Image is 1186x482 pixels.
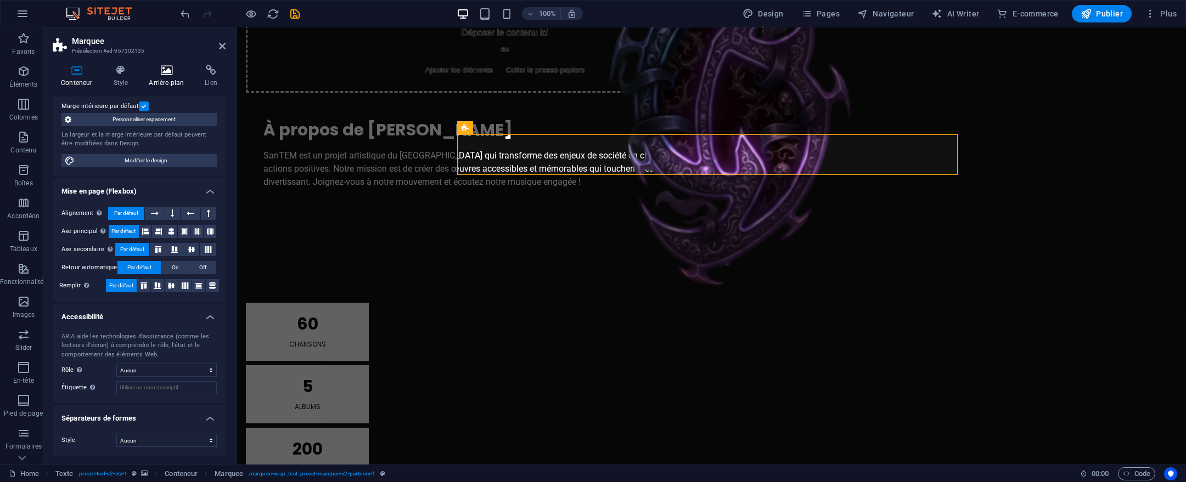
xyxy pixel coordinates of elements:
button: 100% [522,7,561,20]
span: Navigateur [857,8,914,19]
button: AI Writer [927,5,983,22]
h6: Durée de la session [1080,467,1109,480]
span: Pages [801,8,840,19]
p: Pied de page [4,409,43,418]
button: Par défaut [106,279,137,292]
div: La largeur et la marge intérieure par défaut peuvent être modifiées dans Design. [61,131,217,149]
span: Cliquez pour sélectionner. Double-cliquez pour modifier. [215,467,243,480]
span: Rôle [61,364,85,377]
span: Cliquez pour sélectionner. Double-cliquez pour modifier. [55,467,73,480]
button: Pages [797,5,844,22]
span: Plus [1145,8,1177,19]
span: . preset-text-v2-cta-1 [77,467,127,480]
span: Publier [1081,8,1123,19]
h4: Lien [196,65,226,88]
span: Code [1123,467,1150,480]
i: Cet élément est une présélection personnalisable. [132,470,137,477]
p: Favoris [12,47,35,56]
h4: Arrière-plan [140,65,196,88]
i: Annuler : Modifier le lien (Ctrl+Z) [179,8,192,20]
h2: Marquee [72,36,226,46]
span: Cliquez pour sélectionner. Double-cliquez pour modifier. [165,467,198,480]
label: Marge intérieure par défaut [61,100,139,113]
button: Code [1118,467,1155,480]
span: Design [743,8,784,19]
span: Personnaliser espacement [75,113,213,126]
span: Modifier le design [78,154,213,167]
label: Alignement [61,207,108,220]
p: Images [13,310,35,319]
span: Par défaut [111,225,136,238]
p: Boîtes [14,179,33,188]
span: Par défaut [114,207,138,220]
button: Modifier le design [61,154,217,167]
button: Par défaut [115,243,149,256]
h4: Mise en page (Flexbox) [53,178,226,198]
p: Slider [15,343,32,352]
label: Axe secondaire [61,243,115,256]
h3: Présélection #ed-967302135 [72,46,204,56]
span: : [1099,469,1101,478]
button: E-commerce [992,5,1063,22]
button: Design [738,5,788,22]
label: Remplir [59,279,106,292]
button: undo [178,7,192,20]
span: 00 00 [1092,467,1109,480]
button: Personnaliser espacement [61,113,217,126]
button: Plus [1140,5,1181,22]
span: Par défaut [109,279,133,292]
label: Axe principal [61,225,109,238]
span: Par défaut [127,261,151,274]
button: Navigateur [853,5,918,22]
i: Lors du redimensionnement, ajuster automatiquement le niveau de zoom en fonction de l'appareil sé... [567,9,577,19]
img: Editor Logo [63,7,145,20]
p: Colonnes [9,113,38,122]
button: Par défaut [117,261,161,274]
span: . marquee-wrap .test .preset-marquee-v2-partners-1 [248,467,376,480]
span: Style [61,436,76,444]
h4: Accessibilité [53,304,226,324]
h4: Style [105,65,140,88]
button: Par défaut [108,207,144,220]
p: Formulaires [5,442,42,451]
button: Publier [1072,5,1132,22]
i: Cet élément est une présélection personnalisable. [380,470,385,477]
button: Par défaut [109,225,139,238]
button: On [162,261,189,274]
label: Étiquette [61,381,116,394]
p: Tableaux [10,245,37,253]
input: Utiliser un nom descriptif [116,381,217,394]
p: En-tête [13,376,34,385]
div: Design (Ctrl+Alt+Y) [738,5,788,22]
span: AI Writer [931,8,979,19]
button: save [288,7,301,20]
label: Retour automatique [61,261,117,274]
button: reload [266,7,279,20]
i: Actualiser la page [267,8,279,20]
span: E-commerce [997,8,1058,19]
h4: Conteneur [53,65,105,88]
nav: breadcrumb [55,467,385,480]
button: Cliquez ici pour quitter le mode Aperçu et poursuivre l'édition. [244,7,257,20]
a: Cliquez pour annuler la sélection. Double-cliquez pour ouvrir Pages. [9,467,39,480]
i: Enregistrer (Ctrl+S) [289,8,301,20]
h4: Séparateurs de formes [53,405,226,425]
p: Éléments [9,80,37,89]
p: Accordéon [7,212,40,220]
p: Contenu [10,146,36,155]
div: ARIA aide les technologies d'assistance (comme les lecteurs d'écran) à comprendre le rôle, l'état... [61,332,217,360]
i: Cet élément contient un arrière-plan. [141,470,148,477]
span: Par défaut [120,243,144,256]
button: Off [189,261,216,274]
span: Off [199,261,206,274]
h6: 100% [538,7,556,20]
span: On [172,261,179,274]
button: Usercentrics [1164,467,1177,480]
